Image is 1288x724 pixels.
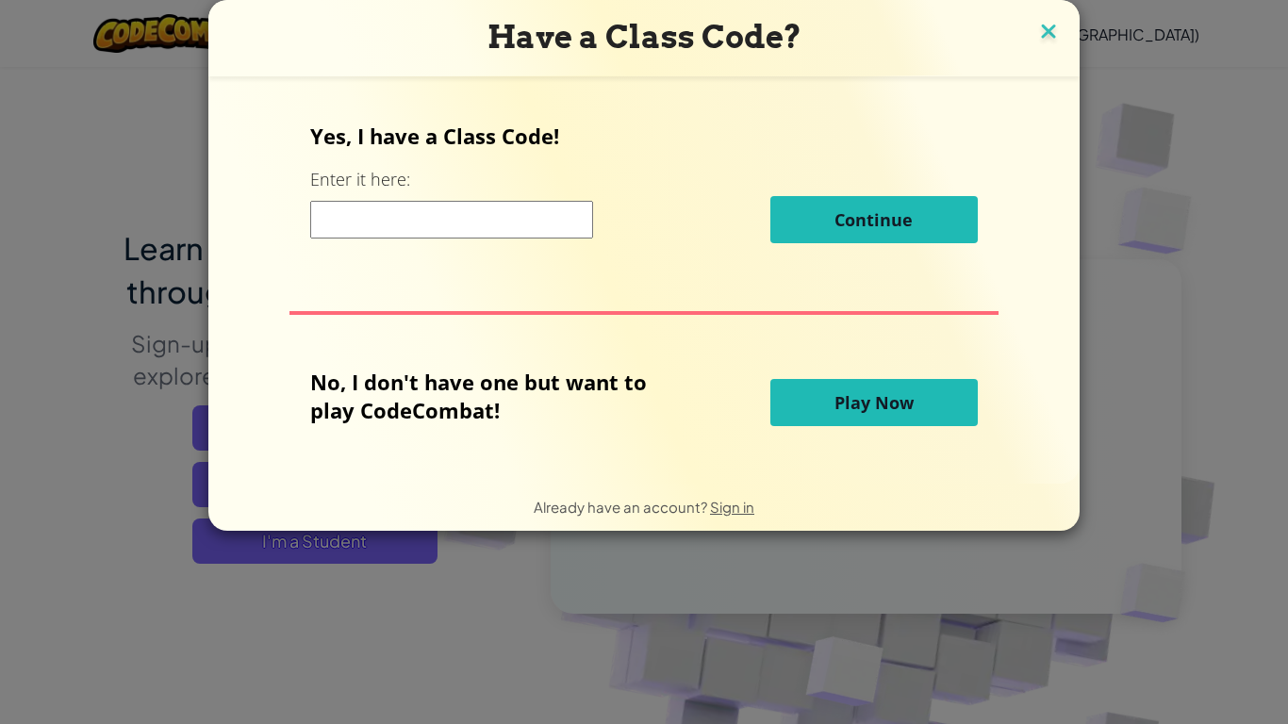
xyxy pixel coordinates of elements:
label: Enter it here: [310,168,410,191]
button: Play Now [770,379,978,426]
span: Continue [834,208,913,231]
img: close icon [1036,19,1061,47]
a: Sign in [710,498,754,516]
span: Already have an account? [534,498,710,516]
button: Continue [770,196,978,243]
p: No, I don't have one but want to play CodeCombat! [310,368,675,424]
p: Yes, I have a Class Code! [310,122,977,150]
span: Play Now [834,391,914,414]
span: Have a Class Code? [487,18,801,56]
